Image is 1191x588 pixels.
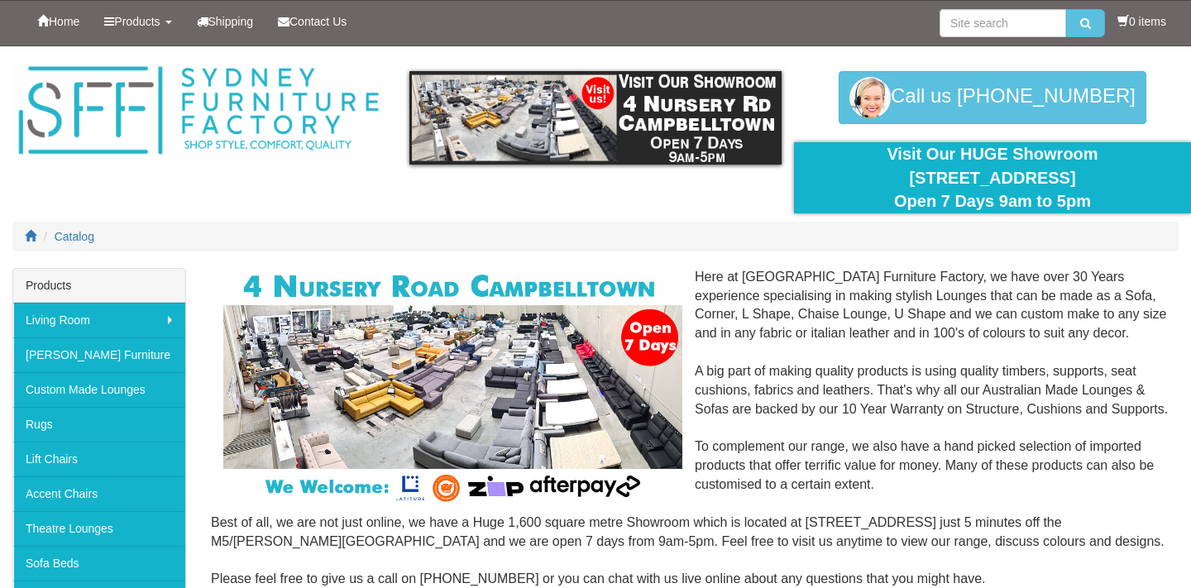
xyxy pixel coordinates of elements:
[55,230,94,243] a: Catalog
[13,546,185,581] a: Sofa Beds
[13,303,185,337] a: Living Room
[13,442,185,476] a: Lift Chairs
[13,372,185,407] a: Custom Made Lounges
[1117,13,1166,30] li: 0 items
[223,268,682,507] img: Corner Modular Lounges
[289,15,347,28] span: Contact Us
[49,15,79,28] span: Home
[12,63,385,159] img: Sydney Furniture Factory
[92,1,184,42] a: Products
[409,71,782,165] img: showroom.gif
[13,337,185,372] a: [PERSON_NAME] Furniture
[13,269,185,303] div: Products
[114,15,160,28] span: Products
[13,476,185,511] a: Accent Chairs
[13,511,185,546] a: Theatre Lounges
[13,407,185,442] a: Rugs
[806,142,1179,213] div: Visit Our HUGE Showroom [STREET_ADDRESS] Open 7 Days 9am to 5pm
[940,9,1066,37] input: Site search
[184,1,266,42] a: Shipping
[208,15,254,28] span: Shipping
[25,1,92,42] a: Home
[265,1,359,42] a: Contact Us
